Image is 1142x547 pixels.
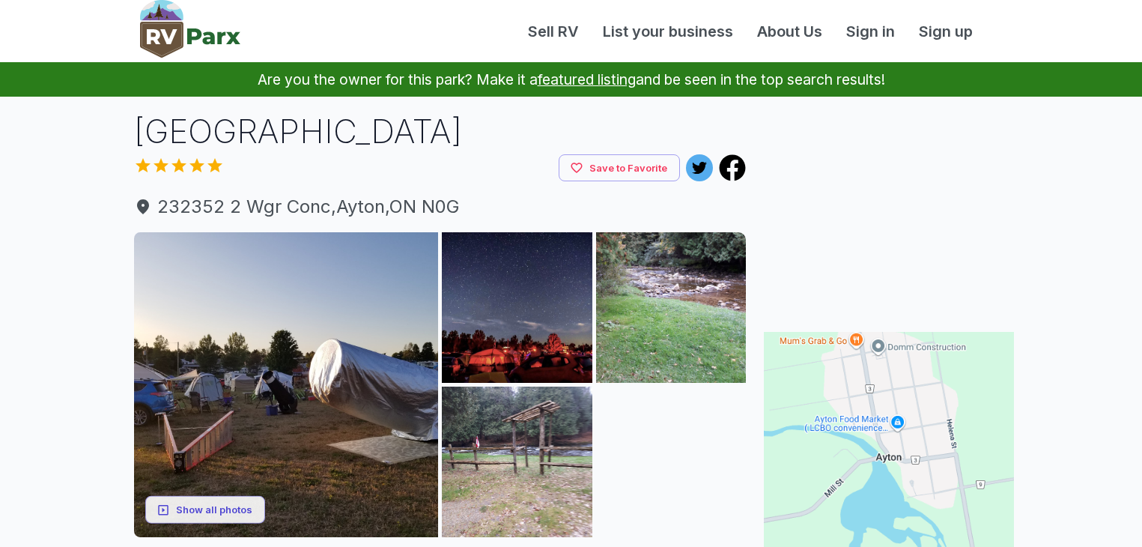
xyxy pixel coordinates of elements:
span: 232352 2 Wgr Conc , Ayton , ON N0G [134,193,747,220]
a: Sign in [834,20,907,43]
img: AAcXr8q35rF2zYHesHab1RAj5uHhFy5yELfysjv07YDKPfoXYkjJ9R8AthQZfVdn0OqjXtjaodoz-FnZA4mpXtGzLbYzdvBdW... [134,232,439,537]
img: AAcXr8p0Kq94iAxEUF2g9smciCE2td5H-1TYJLWeQ9ml97BW77zEeNm7_izh_R2h2WQj4OZsTKz-9Are2FVoTmT00RUu3Pk9H... [596,387,747,537]
a: Sign up [907,20,985,43]
a: featured listing [538,70,636,88]
h1: [GEOGRAPHIC_DATA] [134,109,747,154]
a: Sell RV [516,20,591,43]
iframe: Advertisement [764,109,1014,296]
button: Save to Favorite [559,154,680,182]
a: List your business [591,20,745,43]
img: AAcXr8rEAiGAzCL7G897PL9QfwAyE1FHDZydRjidktAdy8r0_c54iUBVrSlbZ0EorH8OF9zlODDkFy23D6ovKwXxalsl0Mfqn... [442,232,592,383]
button: Show all photos [145,496,265,524]
p: Are you the owner for this park? Make it a and be seen in the top search results! [18,62,1124,97]
img: AAcXr8r0etB8o6EDOGp9MWIayUXbmm_jyJXxHM8SwIluaaMsrpFQxSmYXGyFhCSY-Cq95XZvtUeUqRccipo82ieOZwpch-s4G... [442,387,592,537]
a: About Us [745,20,834,43]
a: 232352 2 Wgr Conc,Ayton,ON N0G [134,193,747,220]
img: AAcXr8osypEU0FSfcrL2zQNoWa4Z6ogTpvIv5HRfA_KRXX0r9xuWZDDycwtJVP90mNXEMz8SYzHBlXnrrUp_uxe6HU9od2V4w... [596,232,747,383]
